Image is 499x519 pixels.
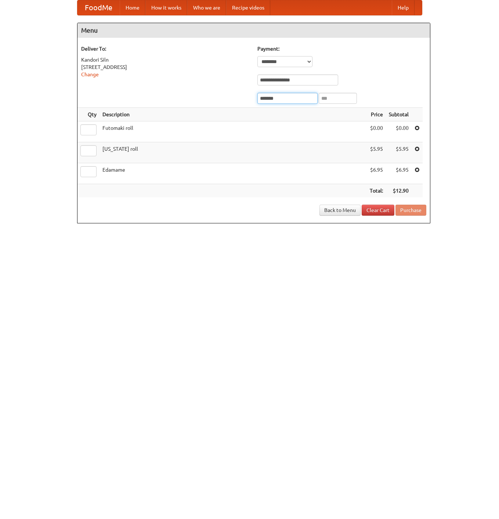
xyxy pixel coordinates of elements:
[367,163,386,184] td: $6.95
[395,205,426,216] button: Purchase
[100,142,367,163] td: [US_STATE] roll
[81,63,250,71] div: [STREET_ADDRESS]
[392,0,415,15] a: Help
[367,121,386,142] td: $0.00
[367,108,386,121] th: Price
[120,0,145,15] a: Home
[257,45,426,52] h5: Payment:
[145,0,187,15] a: How it works
[77,108,100,121] th: Qty
[319,205,361,216] a: Back to Menu
[386,108,412,121] th: Subtotal
[187,0,226,15] a: Who we are
[100,108,367,121] th: Description
[386,163,412,184] td: $6.95
[100,163,367,184] td: Edamame
[81,72,99,77] a: Change
[362,205,394,216] a: Clear Cart
[367,142,386,163] td: $5.95
[100,121,367,142] td: Futomaki roll
[81,45,250,52] h5: Deliver To:
[386,142,412,163] td: $5.95
[386,121,412,142] td: $0.00
[367,184,386,198] th: Total:
[77,0,120,15] a: FoodMe
[386,184,412,198] th: $12.90
[81,56,250,63] div: Kandori Siln
[226,0,270,15] a: Recipe videos
[77,23,430,38] h4: Menu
